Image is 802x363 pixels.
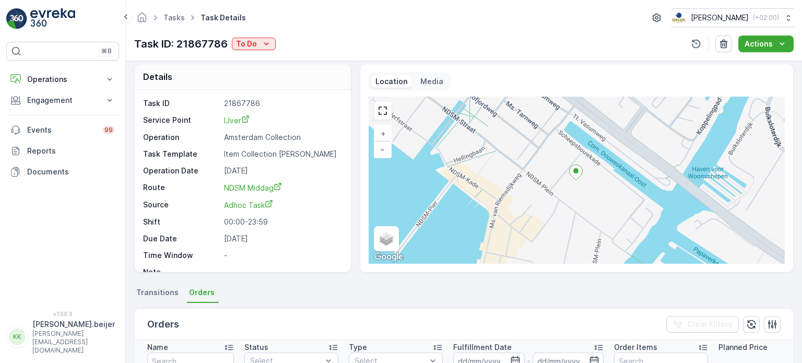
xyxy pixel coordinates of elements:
[143,250,220,261] p: Time Window
[189,287,215,298] span: Orders
[6,319,119,355] button: KK[PERSON_NAME].beijer[PERSON_NAME][EMAIL_ADDRESS][DOMAIN_NAME]
[134,36,228,52] p: Task ID: 21867786
[6,311,119,317] span: v 1.50.3
[30,8,75,29] img: logo_light-DOdMpM7g.png
[375,126,391,142] a: Zoom In
[143,132,220,143] p: Operation
[371,250,406,264] img: Google
[614,342,657,353] p: Order Items
[224,132,339,143] p: Amsterdam Collection
[32,319,115,330] p: [PERSON_NAME].beijer
[236,39,257,49] p: To Do
[224,182,339,193] a: NDSM Middag
[147,342,168,353] p: Name
[143,98,220,109] p: Task ID
[224,217,339,227] p: 00:00-23:59
[143,166,220,176] p: Operation Date
[6,120,119,140] a: Events99
[104,126,113,134] p: 99
[738,36,794,52] button: Actions
[453,342,512,353] p: Fulfillment Date
[224,183,282,192] span: NDSM Middag
[224,115,339,126] a: IJver
[224,201,273,209] span: Adhoc Task
[232,38,276,50] button: To Do
[143,233,220,244] p: Due Date
[244,342,268,353] p: Status
[198,13,248,23] span: Task Details
[147,317,179,332] p: Orders
[691,13,749,23] p: [PERSON_NAME]
[375,227,398,250] a: Layers
[420,76,443,87] p: Media
[143,200,220,210] p: Source
[224,149,339,159] p: Item Collection [PERSON_NAME]
[381,129,385,138] span: +
[32,330,115,355] p: [PERSON_NAME][EMAIL_ADDRESS][DOMAIN_NAME]
[6,8,27,29] img: logo
[671,12,687,24] img: basis-logo_rgb2x.png
[6,140,119,161] a: Reports
[224,166,339,176] p: [DATE]
[9,329,26,345] div: KK
[27,74,98,85] p: Operations
[745,39,773,49] p: Actions
[380,145,385,154] span: −
[224,200,339,210] a: Adhoc Task
[27,167,115,177] p: Documents
[349,342,367,353] p: Type
[224,116,250,125] span: IJver
[375,142,391,157] a: Zoom Out
[375,76,408,87] p: Location
[143,115,220,126] p: Service Point
[101,47,112,55] p: ⌘B
[163,13,185,22] a: Tasks
[671,8,794,27] button: [PERSON_NAME](+02:00)
[143,217,220,227] p: Shift
[27,146,115,156] p: Reports
[687,319,733,330] p: Clear Filters
[143,149,220,159] p: Task Template
[224,267,339,277] p: -
[6,90,119,111] button: Engagement
[753,14,779,22] p: ( +02:00 )
[224,98,339,109] p: 21867786
[666,316,739,333] button: Clear Filters
[371,250,406,264] a: Open this area in Google Maps (opens a new window)
[136,287,179,298] span: Transitions
[6,69,119,90] button: Operations
[375,103,391,119] a: View Fullscreen
[143,71,172,83] p: Details
[143,182,220,193] p: Route
[27,125,96,135] p: Events
[27,95,98,106] p: Engagement
[718,342,768,353] p: Planned Price
[224,250,339,261] p: -
[136,16,148,25] a: Homepage
[6,161,119,182] a: Documents
[143,267,220,277] p: Note
[224,233,339,244] p: [DATE]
